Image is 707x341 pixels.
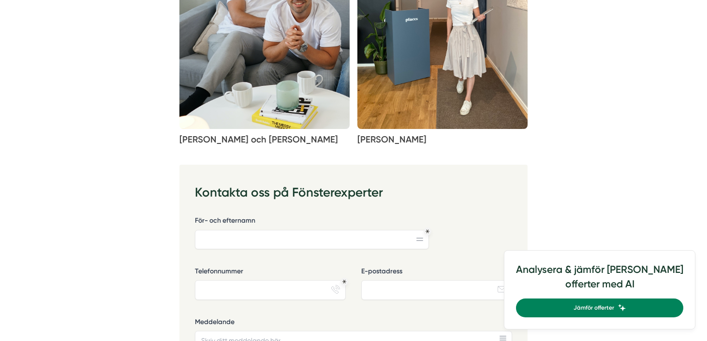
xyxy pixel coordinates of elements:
label: E-postadress [361,267,512,279]
div: Obligatoriskt [426,229,429,233]
label: Telefonnummer [195,267,346,279]
h3: Kontakta oss på Fönsterexperter [195,180,512,207]
span: Jämför offerter [574,303,614,313]
a: Jämför offerter [516,298,683,317]
p: [PERSON_NAME] [357,133,528,147]
label: För- och efternamn [195,216,429,228]
p: [PERSON_NAME] och [PERSON_NAME] [179,133,350,147]
label: Meddelande [195,317,512,329]
div: Obligatoriskt [342,280,346,284]
h4: Analysera & jämför [PERSON_NAME] offerter med AI [516,262,683,298]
